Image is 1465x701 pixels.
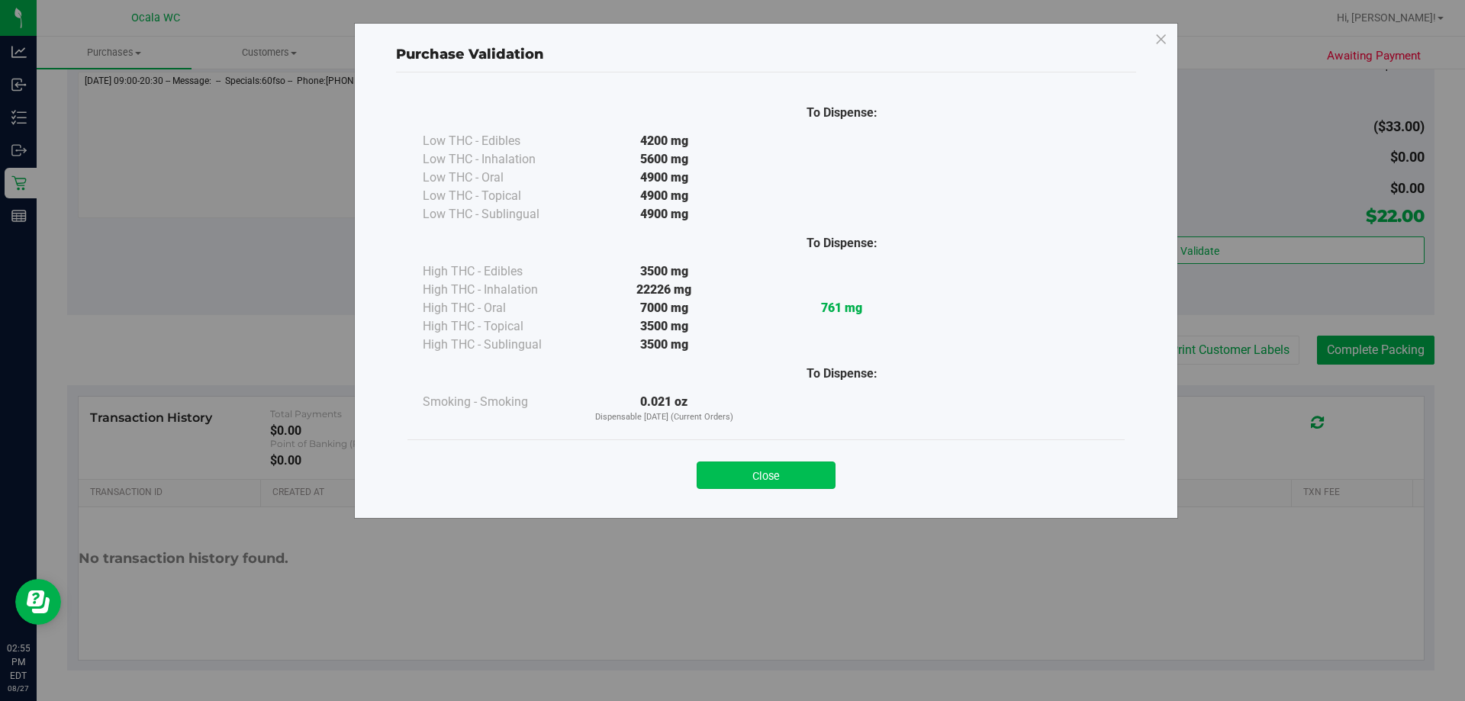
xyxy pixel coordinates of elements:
div: 5600 mg [575,150,753,169]
div: To Dispense: [753,365,931,383]
div: 7000 mg [575,299,753,317]
div: Low THC - Sublingual [423,205,575,223]
div: High THC - Oral [423,299,575,317]
div: 4900 mg [575,169,753,187]
div: 22226 mg [575,281,753,299]
div: To Dispense: [753,234,931,252]
button: Close [697,461,836,489]
div: High THC - Sublingual [423,336,575,354]
div: High THC - Topical [423,317,575,336]
div: Low THC - Inhalation [423,150,575,169]
div: High THC - Inhalation [423,281,575,299]
p: Dispensable [DATE] (Current Orders) [575,411,753,424]
div: 3500 mg [575,262,753,281]
div: 3500 mg [575,336,753,354]
div: High THC - Edibles [423,262,575,281]
div: Low THC - Topical [423,187,575,205]
div: 0.021 oz [575,393,753,424]
div: Low THC - Edibles [423,132,575,150]
div: 4200 mg [575,132,753,150]
iframe: Resource center [15,579,61,625]
div: 4900 mg [575,187,753,205]
span: Purchase Validation [396,46,544,63]
div: Low THC - Oral [423,169,575,187]
strong: 761 mg [821,301,862,315]
div: To Dispense: [753,104,931,122]
div: 3500 mg [575,317,753,336]
div: 4900 mg [575,205,753,223]
div: Smoking - Smoking [423,393,575,411]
